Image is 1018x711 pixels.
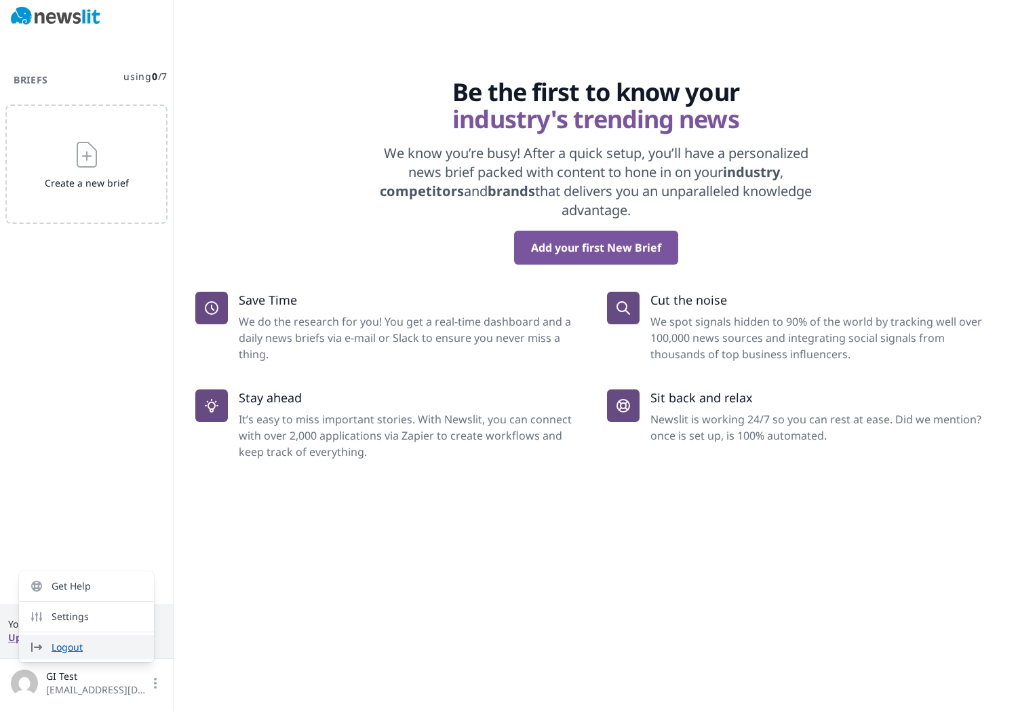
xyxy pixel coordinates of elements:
[19,571,154,662] div: GI Test[EMAIL_ADDRESS][DOMAIN_NAME]
[19,635,154,659] a: Logout
[239,292,585,308] p: Save Time
[5,104,168,224] button: Create a new brief
[46,670,149,683] span: GI Test
[650,313,997,362] dd: We spot signals hidden to 90% of the world by tracking well over 100,000 news sources and integra...
[239,313,585,362] dd: We do the research for you! You get a real-time dashboard and a daily news briefs via e-mail or S...
[239,389,585,406] p: Stay ahead
[239,411,585,460] dd: It’s easy to miss important stories. With Newslit, you can connect with over 2,000 applications v...
[650,411,997,444] dd: Newslit is working 24/7 so you can rest at ease. Did we mention? once is set up, is 100% automated.
[8,631,81,645] button: Upgrade now
[19,604,154,629] a: Settings
[488,182,535,200] strong: brands
[11,670,162,697] button: GI Test[EMAIL_ADDRESS][DOMAIN_NAME]
[195,79,996,106] span: Be the first to know your
[11,7,100,26] img: Newslit
[19,574,154,598] button: Get Help
[723,163,780,181] strong: industry
[195,106,996,133] span: industry's trending news
[39,176,134,190] span: Create a new brief
[46,683,149,697] span: [EMAIL_ADDRESS][DOMAIN_NAME]
[5,73,56,87] h3: Briefs
[514,231,678,265] button: Add your first New Brief
[152,70,158,83] span: 0
[8,617,165,631] span: Your free trial expires [DATE].
[650,389,997,406] p: Sit back and relax
[123,70,168,83] span: using / 7
[650,292,997,308] p: Cut the noise
[368,144,824,220] p: We know you’re busy! After a quick setup, you’ll have a personalized news brief packed with conte...
[380,182,464,200] strong: competitors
